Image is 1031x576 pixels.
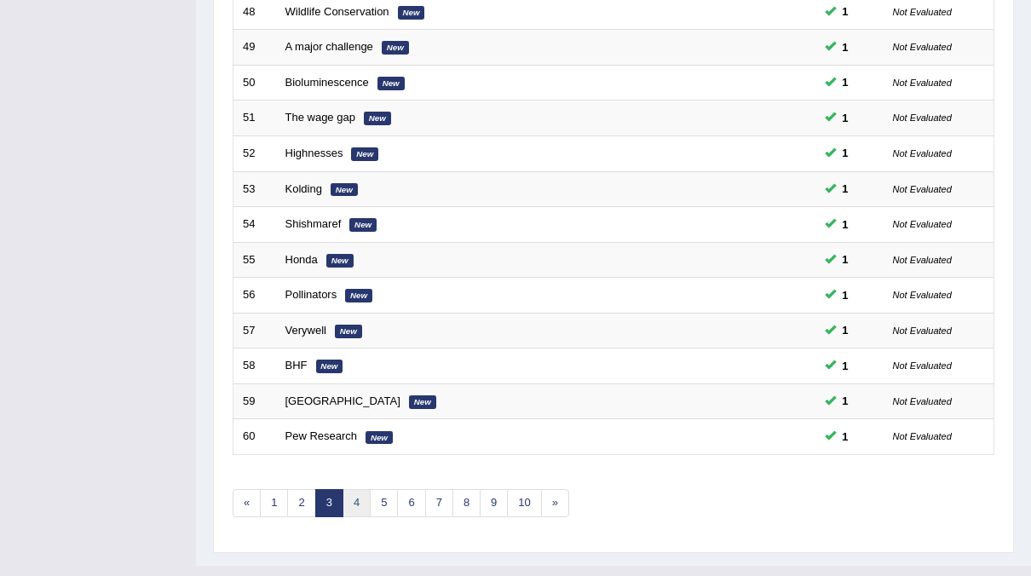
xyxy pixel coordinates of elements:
a: [GEOGRAPHIC_DATA] [285,395,400,407]
span: You can still take this question [836,428,855,446]
em: New [316,360,343,373]
em: New [382,41,409,55]
span: You can still take this question [836,286,855,304]
a: Shishmaref [285,217,342,230]
td: 53 [233,171,276,207]
a: 4 [343,489,371,517]
td: 54 [233,207,276,243]
span: You can still take this question [836,144,855,162]
em: New [326,254,354,268]
small: Not Evaluated [893,112,952,123]
a: 2 [287,489,315,517]
a: 1 [260,489,288,517]
em: New [335,325,362,338]
span: You can still take this question [836,73,855,91]
td: 60 [233,419,276,455]
small: Not Evaluated [893,431,952,441]
em: New [351,147,378,161]
a: The wage gap [285,111,355,124]
span: You can still take this question [836,251,855,268]
a: Highnesses [285,147,343,159]
em: New [398,6,425,20]
small: Not Evaluated [893,42,952,52]
small: Not Evaluated [893,290,952,300]
a: 10 [507,489,541,517]
a: Kolding [285,182,322,195]
span: You can still take this question [836,357,855,375]
em: New [331,183,358,197]
a: 5 [370,489,398,517]
a: A major challenge [285,40,373,53]
a: 9 [480,489,508,517]
span: You can still take this question [836,38,855,56]
td: 50 [233,65,276,101]
a: 7 [425,489,453,517]
span: You can still take this question [836,109,855,127]
small: Not Evaluated [893,148,952,158]
em: New [366,431,393,445]
a: 3 [315,489,343,517]
td: 56 [233,278,276,314]
td: 52 [233,135,276,171]
a: Wildlife Conservation [285,5,389,18]
small: Not Evaluated [893,255,952,265]
a: 6 [397,489,425,517]
a: Pew Research [285,429,358,442]
em: New [364,112,391,125]
small: Not Evaluated [893,325,952,336]
small: Not Evaluated [893,360,952,371]
a: « [233,489,261,517]
span: You can still take this question [836,321,855,339]
span: You can still take this question [836,216,855,233]
a: » [541,489,569,517]
a: 8 [452,489,481,517]
a: Pollinators [285,288,337,301]
small: Not Evaluated [893,219,952,229]
small: Not Evaluated [893,7,952,17]
span: You can still take this question [836,180,855,198]
td: 57 [233,313,276,348]
em: New [409,395,436,409]
a: Honda [285,253,318,266]
a: Verywell [285,324,326,337]
small: Not Evaluated [893,78,952,88]
td: 49 [233,30,276,66]
a: BHF [285,359,308,372]
a: Bioluminescence [285,76,369,89]
small: Not Evaluated [893,396,952,406]
td: 59 [233,383,276,419]
td: 58 [233,348,276,384]
span: You can still take this question [836,392,855,410]
em: New [345,289,372,302]
em: New [349,218,377,232]
small: Not Evaluated [893,184,952,194]
em: New [377,77,405,90]
td: 51 [233,101,276,136]
td: 55 [233,242,276,278]
span: You can still take this question [836,3,855,20]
